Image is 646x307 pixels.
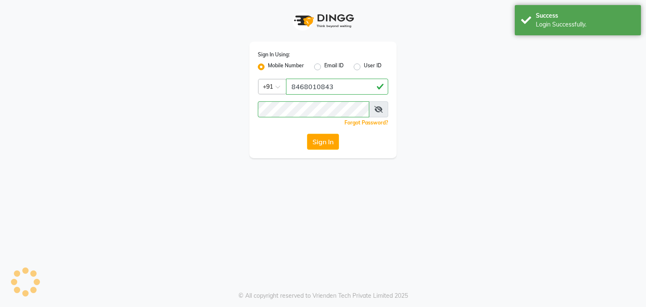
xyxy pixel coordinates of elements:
a: Forgot Password? [344,119,388,126]
label: Email ID [324,62,344,72]
div: Login Successfully. [536,20,635,29]
label: User ID [364,62,381,72]
input: Username [286,79,388,95]
label: Sign In Using: [258,51,290,58]
button: Sign In [307,134,339,150]
input: Username [258,101,369,117]
label: Mobile Number [268,62,304,72]
img: logo1.svg [289,8,357,33]
div: Success [536,11,635,20]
